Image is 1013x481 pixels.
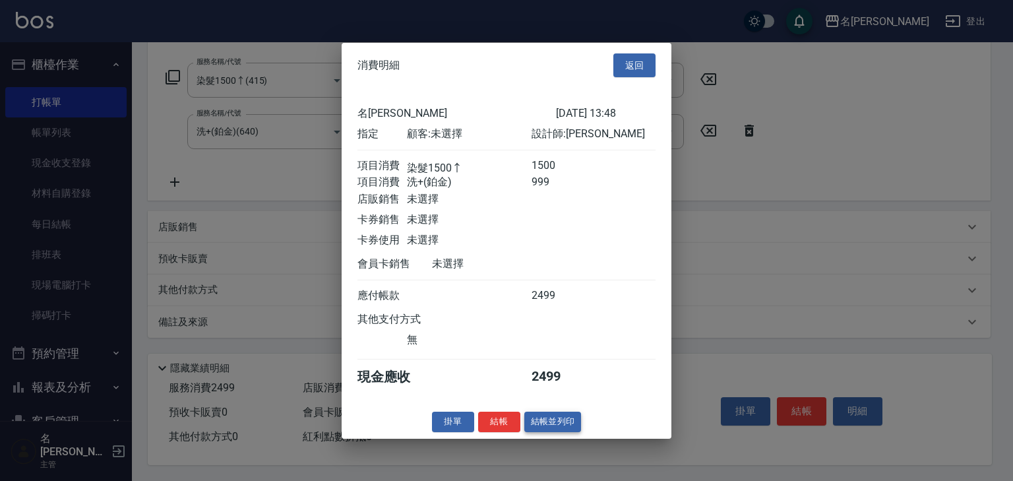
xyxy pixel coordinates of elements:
[613,53,656,77] button: 返回
[532,127,656,141] div: 設計師: [PERSON_NAME]
[407,234,531,247] div: 未選擇
[357,193,407,207] div: 店販銷售
[478,412,520,432] button: 結帳
[407,193,531,207] div: 未選擇
[357,313,457,327] div: 其他支付方式
[357,213,407,227] div: 卡券銷售
[556,107,656,121] div: [DATE] 13:48
[432,412,474,432] button: 掛單
[407,333,531,347] div: 無
[407,213,531,227] div: 未選擇
[407,127,531,141] div: 顧客: 未選擇
[357,127,407,141] div: 指定
[407,159,531,176] div: 染髮1500↑
[524,412,582,432] button: 結帳並列印
[357,368,432,386] div: 現金應收
[532,368,581,386] div: 2499
[357,257,432,271] div: 會員卡銷售
[407,176,531,189] div: 洗+(鉑金)
[532,159,581,176] div: 1500
[532,289,581,303] div: 2499
[357,176,407,189] div: 項目消費
[357,289,407,303] div: 應付帳款
[357,234,407,247] div: 卡券使用
[357,59,400,72] span: 消費明細
[357,107,556,121] div: 名[PERSON_NAME]
[357,159,407,176] div: 項目消費
[532,176,581,189] div: 999
[432,257,556,271] div: 未選擇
